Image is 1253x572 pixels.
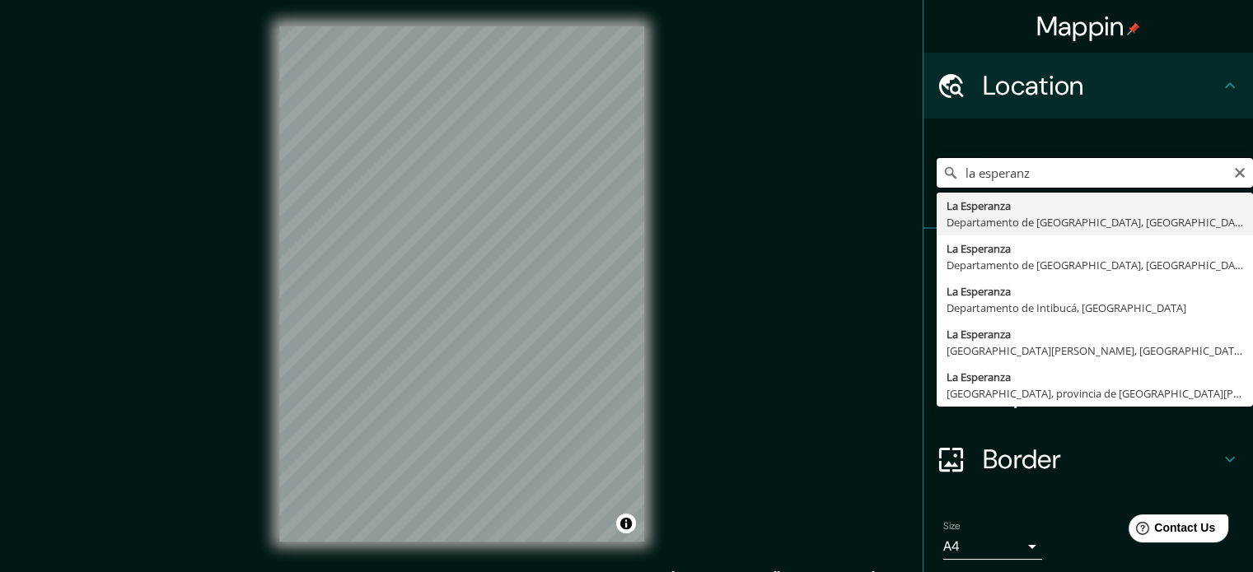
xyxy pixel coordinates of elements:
[1106,508,1235,554] iframe: Help widget launcher
[1036,10,1141,43] h4: Mappin
[947,257,1243,273] div: Departamento de [GEOGRAPHIC_DATA], [GEOGRAPHIC_DATA]
[923,295,1253,360] div: Style
[943,519,961,533] label: Size
[937,158,1253,188] input: Pick your city or area
[616,514,636,533] button: Toggle attribution
[983,69,1220,102] h4: Location
[1127,22,1140,35] img: pin-icon.png
[947,385,1243,402] div: [GEOGRAPHIC_DATA], provincia de [GEOGRAPHIC_DATA][PERSON_NAME], [GEOGRAPHIC_DATA]
[947,198,1243,214] div: La Esperanza
[983,377,1220,410] h4: Layout
[923,360,1253,426] div: Layout
[1233,164,1246,179] button: Clear
[947,342,1243,359] div: [GEOGRAPHIC_DATA][PERSON_NAME], [GEOGRAPHIC_DATA]
[947,300,1243,316] div: Departamento de Intibucá, [GEOGRAPHIC_DATA]
[947,214,1243,230] div: Departamento de [GEOGRAPHIC_DATA], [GEOGRAPHIC_DATA]
[923,229,1253,295] div: Pins
[279,26,644,542] canvas: Map
[923,53,1253,119] div: Location
[947,240,1243,257] div: La Esperanza
[943,533,1042,560] div: A4
[947,326,1243,342] div: La Esperanza
[983,443,1220,476] h4: Border
[947,283,1243,300] div: La Esperanza
[947,369,1243,385] div: La Esperanza
[923,426,1253,492] div: Border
